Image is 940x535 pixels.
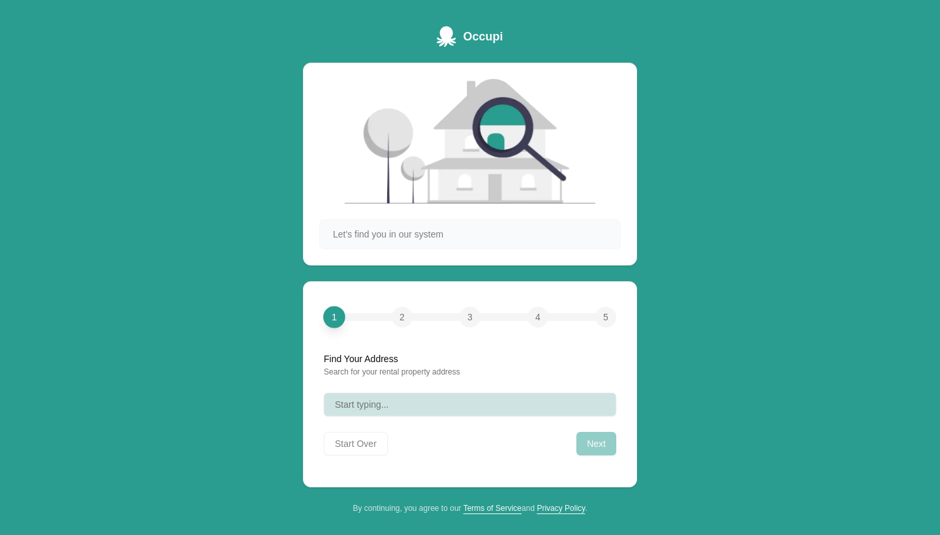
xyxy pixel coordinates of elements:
[303,503,637,513] div: By continuing, you agree to our and .
[345,79,595,204] img: House searching illustration
[324,352,616,365] div: Find Your Address
[603,311,608,324] span: 5
[399,311,405,324] span: 2
[333,228,443,241] span: Let's find you in our system
[324,367,616,377] div: Search for your rental property address
[463,504,522,513] a: Terms of Service
[537,504,585,513] a: Privacy Policy
[467,311,473,324] span: 3
[335,398,388,411] span: Start typing...
[535,311,540,324] span: 4
[332,311,337,324] span: 1
[463,27,503,46] span: Occupi
[437,26,503,47] a: Occupi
